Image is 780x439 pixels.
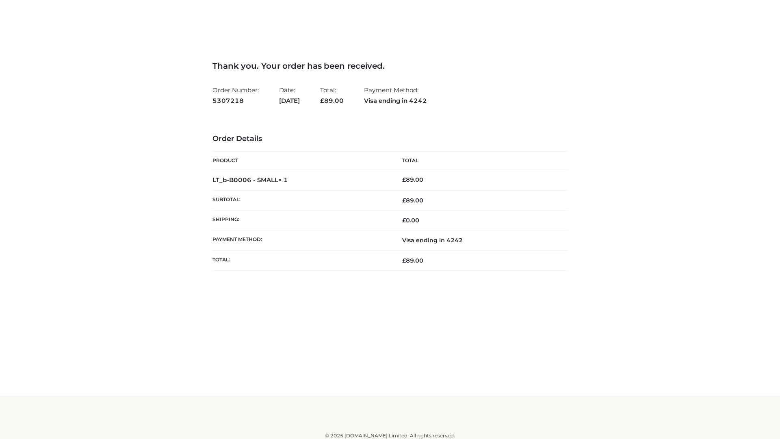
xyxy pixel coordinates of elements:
strong: × 1 [278,176,288,184]
li: Payment Method: [364,83,427,108]
li: Order Number: [212,83,259,108]
th: Total: [212,250,390,270]
span: 89.00 [402,257,423,264]
strong: Visa ending in 4242 [364,96,427,106]
bdi: 0.00 [402,217,419,224]
h3: Thank you. Your order has been received. [212,61,568,71]
span: £ [402,197,406,204]
strong: [DATE] [279,96,300,106]
td: Visa ending in 4242 [390,230,568,250]
span: 89.00 [402,197,423,204]
strong: LT_b-B0006 - SMALL [212,176,288,184]
span: 89.00 [320,97,344,104]
span: £ [402,257,406,264]
span: £ [320,97,324,104]
th: Payment method: [212,230,390,250]
li: Total: [320,83,344,108]
th: Total [390,152,568,170]
strong: 5307218 [212,96,259,106]
bdi: 89.00 [402,176,423,183]
span: £ [402,217,406,224]
span: £ [402,176,406,183]
h3: Order Details [212,135,568,143]
th: Product [212,152,390,170]
li: Date: [279,83,300,108]
th: Shipping: [212,211,390,230]
th: Subtotal: [212,190,390,210]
